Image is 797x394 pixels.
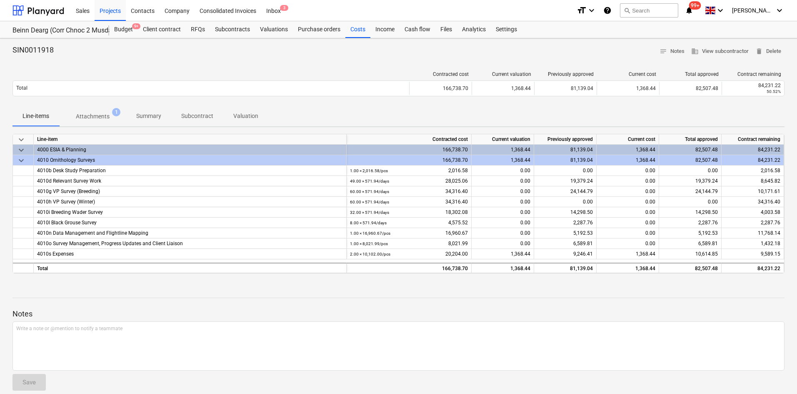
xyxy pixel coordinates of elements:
[663,71,719,77] div: Total approved
[472,186,534,197] div: 0.00
[350,189,389,194] small: 60.00 × 571.94 / days
[350,241,388,246] small: 1.00 × 8,021.99 / pcs
[695,209,718,215] span: 14,298.50
[186,21,210,38] a: RFQs
[695,178,718,184] span: 19,379.24
[16,156,26,166] span: keyboard_arrow_down
[725,186,780,197] div: 10,171.61
[350,166,468,176] div: 2,016.58
[534,155,597,166] div: 81,139.04
[534,238,597,249] div: 6,589.81
[37,241,183,246] span: 4010o Survey Management, Progress Updates and Client Liaison
[233,112,258,120] p: Valuation
[722,155,784,166] div: 84,231.22
[472,207,534,218] div: 0.00
[597,197,659,207] div: 0.00
[350,238,468,249] div: 8,021.99
[413,71,469,77] div: Contracted cost
[37,168,106,173] span: 4010b Desk Study Preparation
[370,21,400,38] a: Income
[534,134,597,145] div: Previously approved
[12,26,99,35] div: Beinn Dearg (Corr Chnoc 2 Musdale)
[472,263,534,273] div: 1,368.44
[472,218,534,228] div: 0.00
[659,145,722,155] div: 82,507.48
[659,82,722,95] div: 82,507.48
[350,218,468,228] div: 4,575.52
[597,145,659,155] div: 1,368.44
[689,1,701,10] span: 99+
[725,249,780,259] div: 9,589.15
[534,263,597,273] div: 81,139.04
[715,5,725,15] i: keyboard_arrow_down
[685,5,693,15] i: notifications
[534,166,597,176] div: 0.00
[409,82,472,95] div: 166,738.70
[472,155,534,166] div: 1,368.44
[752,45,785,58] button: Delete
[347,155,472,166] div: 166,738.70
[659,134,722,145] div: Total approved
[656,45,688,58] button: Notes
[597,218,659,228] div: 0.00
[725,228,780,238] div: 11,768.14
[347,263,472,273] div: 166,738.70
[472,249,534,259] div: 1,368.44
[534,197,597,207] div: 0.00
[597,249,659,259] div: 1,368.44
[695,251,718,257] span: 10,614.85
[597,263,659,273] div: 1,368.44
[597,207,659,218] div: 0.00
[347,145,472,155] div: 166,738.70
[620,3,678,18] button: Search
[350,231,390,236] small: 1.00 × 16,960.67 / pcs
[181,112,213,120] p: Subcontract
[660,48,667,55] span: notes
[37,188,100,194] span: 4010g VP Survey (Breeding)
[534,145,597,155] div: 81,139.04
[725,207,780,218] div: 4,003.58
[491,21,522,38] a: Settings
[34,134,347,145] div: Line-item
[691,48,699,55] span: business
[12,45,54,55] p: SIN0011918
[698,220,718,226] span: 2,287.76
[255,21,293,38] a: Valuations
[37,157,95,163] span: 4010 Ornithology Surveys
[577,5,587,15] i: format_size
[725,176,780,186] div: 8,645.82
[534,228,597,238] div: 5,192.53
[725,264,780,274] div: 84,231.22
[37,230,148,236] span: 4010n Data Management and Flightline Mapping
[755,354,797,394] iframe: Chat Widget
[659,263,722,273] div: 82,507.48
[597,176,659,186] div: 0.00
[534,176,597,186] div: 19,379.24
[597,155,659,166] div: 1,368.44
[347,134,472,145] div: Contracted cost
[767,89,781,94] small: 50.52%
[16,145,26,155] span: keyboard_arrow_down
[350,249,468,259] div: 20,204.00
[534,207,597,218] div: 14,298.50
[708,199,718,205] span: 0.00
[16,85,27,92] p: Total
[350,210,389,215] small: 32.00 × 571.94 / days
[534,218,597,228] div: 2,287.76
[755,48,763,55] span: delete
[597,186,659,197] div: 0.00
[210,21,255,38] div: Subcontracts
[350,179,389,183] small: 49.00 × 571.94 / days
[37,147,86,153] span: 4000 ESIA & Planning
[350,252,390,256] small: 2.00 × 10,102.00 / pcs
[37,251,74,257] span: 4010s Expenses
[722,134,784,145] div: Contract remaining
[472,228,534,238] div: 0.00
[597,166,659,176] div: 0.00
[457,21,491,38] div: Analytics
[722,145,784,155] div: 84,231.22
[34,263,347,273] div: Total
